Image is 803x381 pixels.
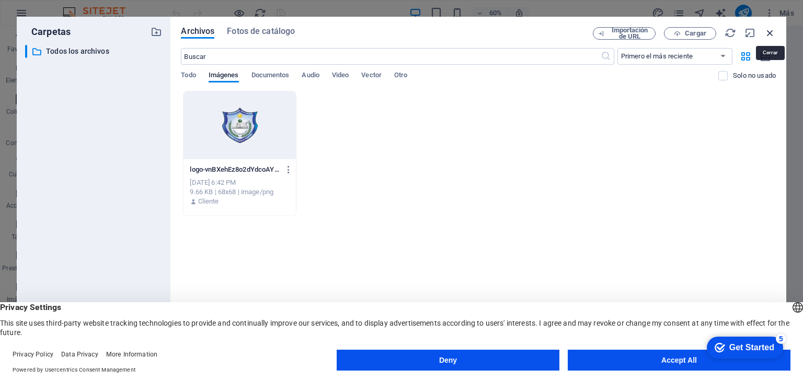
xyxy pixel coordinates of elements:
[394,69,407,84] span: Otro
[744,27,756,39] i: Minimizar
[190,165,280,174] p: logo-vnBXehEz8o2dYdcoAY87xQ.png
[209,69,239,84] span: Imágenes
[46,45,143,57] p: Todos los archivos
[733,71,776,80] p: Solo muestra los archivos que no están usándose en el sitio web. Los archivos añadidos durante es...
[190,178,289,187] div: [DATE] 6:42 PM
[664,27,716,40] button: Cargar
[227,25,295,38] span: Fotos de catálogo
[593,27,656,40] button: Importación de URL
[251,69,290,84] span: Documentos
[725,27,736,39] i: Volver a cargar
[361,69,382,84] span: Vector
[685,30,706,37] span: Cargar
[8,5,85,27] div: Get Started 5 items remaining, 0% complete
[190,187,289,197] div: 9.66 KB | 68x68 | image/png
[332,69,349,84] span: Video
[181,69,196,84] span: Todo
[181,25,214,38] span: Archivos
[609,27,651,40] span: Importación de URL
[31,11,76,21] div: Get Started
[25,45,27,58] div: ​
[25,25,71,39] p: Carpetas
[181,48,600,65] input: Buscar
[151,26,162,38] i: Crear carpeta
[302,69,319,84] span: Audio
[198,197,219,206] p: Cliente
[77,2,88,13] div: 5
